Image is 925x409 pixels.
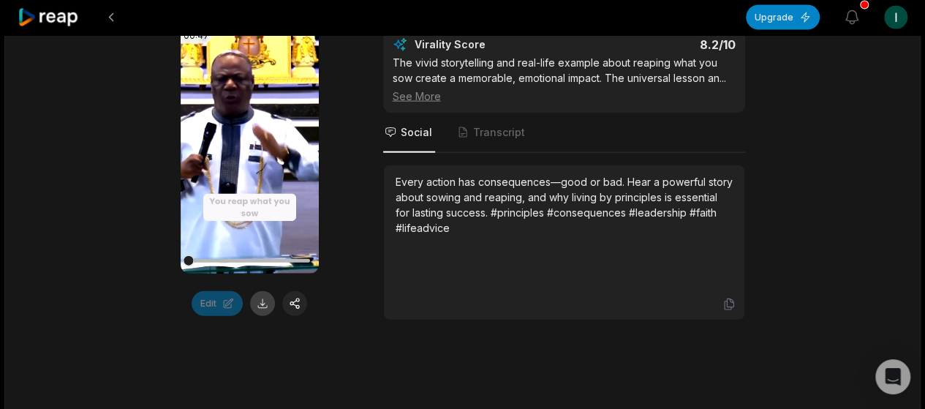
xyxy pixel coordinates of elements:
[875,359,910,394] div: Open Intercom Messenger
[181,28,319,274] video: Your browser does not support mp4 format.
[401,125,432,140] span: Social
[383,113,745,153] nav: Tabs
[393,89,736,104] div: See More
[746,5,820,30] button: Upgrade
[473,125,525,140] span: Transcript
[578,37,736,52] div: 8.2 /10
[192,291,243,316] button: Edit
[396,174,733,236] div: Every action has consequences—good or bad. Hear a powerful story about sowing and reaping, and wh...
[393,55,736,104] div: The vivid storytelling and real-life example about reaping what you sow create a memorable, emoti...
[415,37,572,52] div: Virality Score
